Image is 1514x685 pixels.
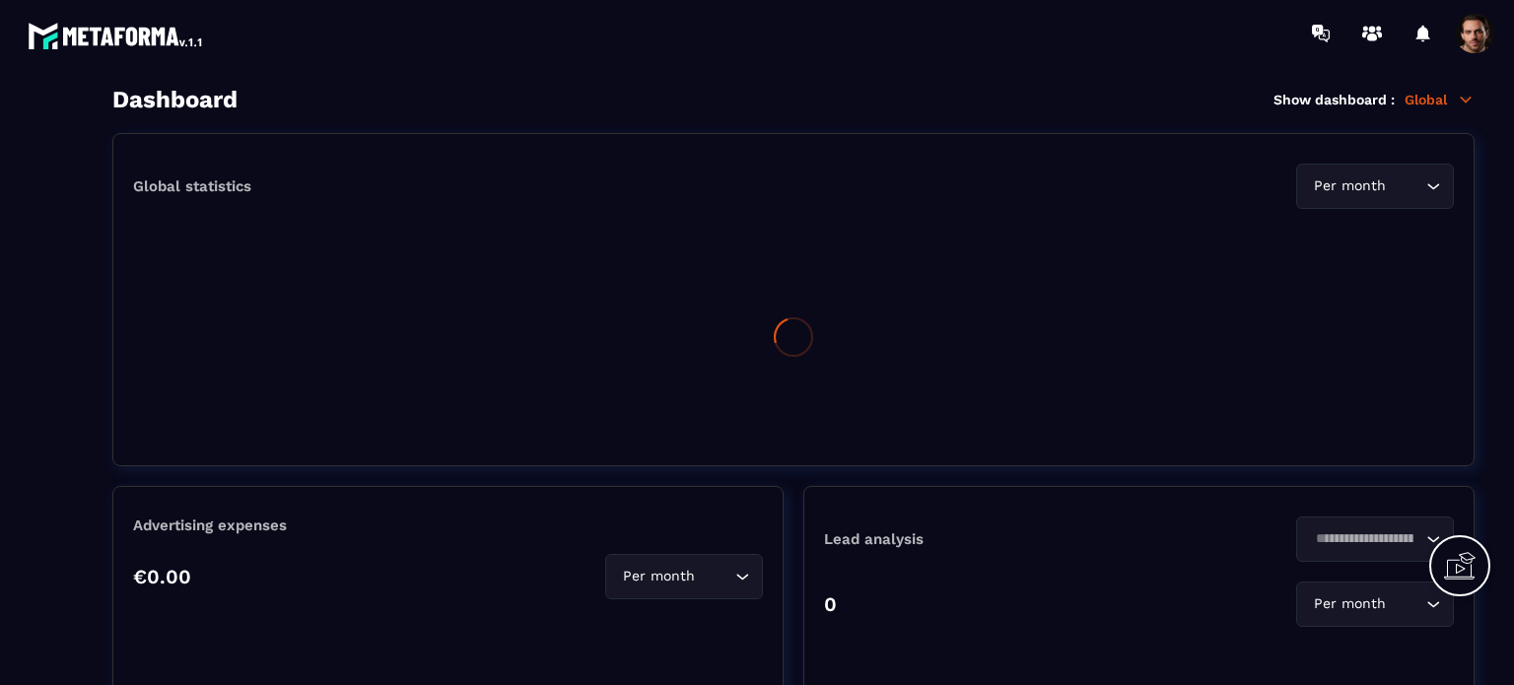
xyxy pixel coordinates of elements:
p: Lead analysis [824,530,1139,548]
div: Search for option [1296,582,1454,627]
p: Show dashboard : [1273,92,1395,107]
span: Per month [1309,175,1390,197]
input: Search for option [1309,528,1421,550]
p: €0.00 [133,565,191,588]
div: Search for option [605,554,763,599]
p: Global [1405,91,1475,108]
span: Per month [1309,593,1390,615]
img: logo [28,18,205,53]
div: Search for option [1296,516,1454,562]
div: Search for option [1296,164,1454,209]
p: 0 [824,592,837,616]
span: Per month [618,566,699,587]
input: Search for option [1390,175,1421,197]
input: Search for option [1390,593,1421,615]
input: Search for option [699,566,730,587]
p: Advertising expenses [133,516,763,534]
h3: Dashboard [112,86,238,113]
p: Global statistics [133,177,251,195]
